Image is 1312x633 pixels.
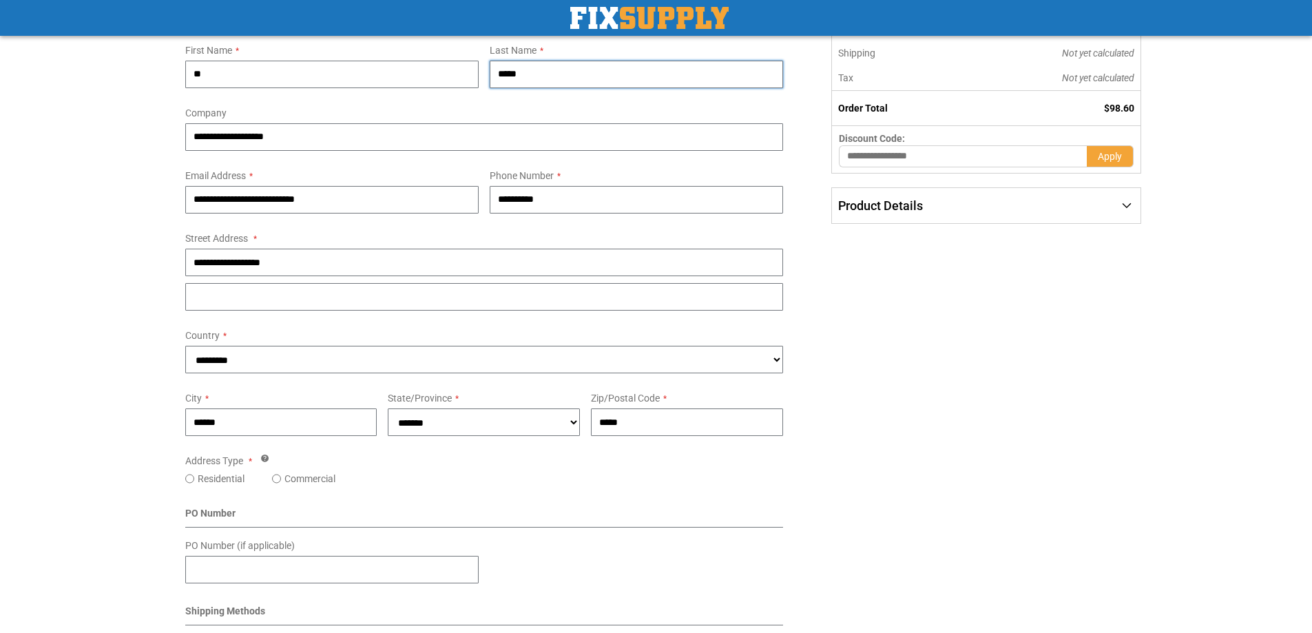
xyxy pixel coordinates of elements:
[1098,151,1122,162] span: Apply
[185,330,220,341] span: Country
[185,506,784,528] div: PO Number
[1062,72,1134,83] span: Not yet calculated
[838,103,888,114] strong: Order Total
[185,45,232,56] span: First Name
[570,7,729,29] a: store logo
[185,540,295,551] span: PO Number (if applicable)
[591,393,660,404] span: Zip/Postal Code
[839,133,905,144] span: Discount Code:
[284,472,335,486] label: Commercial
[1104,103,1134,114] span: $98.60
[185,455,243,466] span: Address Type
[198,472,244,486] label: Residential
[1062,48,1134,59] span: Not yet calculated
[185,604,784,625] div: Shipping Methods
[185,393,202,404] span: City
[185,170,246,181] span: Email Address
[185,107,227,118] span: Company
[570,7,729,29] img: Fix Industrial Supply
[832,65,969,91] th: Tax
[838,48,875,59] span: Shipping
[490,45,537,56] span: Last Name
[388,393,452,404] span: State/Province
[838,198,923,213] span: Product Details
[185,233,248,244] span: Street Address
[490,170,554,181] span: Phone Number
[1087,145,1134,167] button: Apply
